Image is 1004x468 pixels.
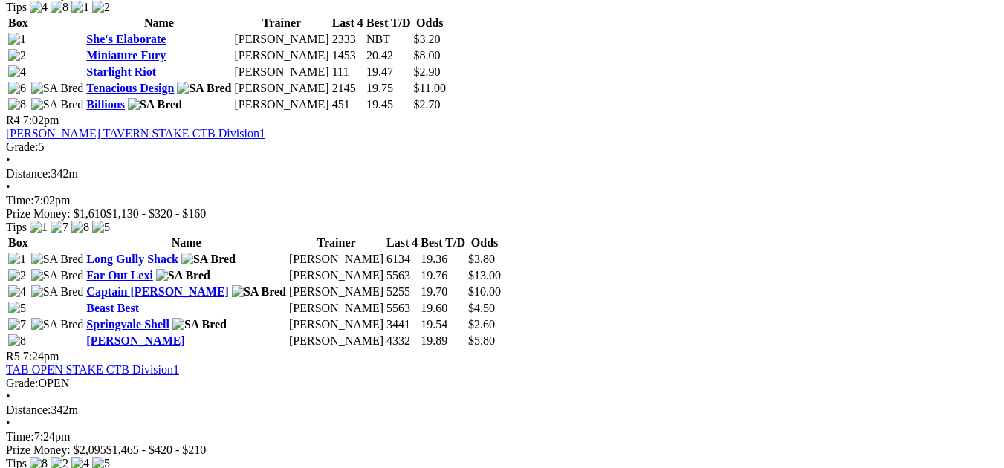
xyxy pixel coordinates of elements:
img: SA Bred [31,318,84,331]
div: Prize Money: $1,610 [6,207,998,221]
img: 1 [71,1,89,14]
td: [PERSON_NAME] [288,268,384,283]
a: Miniature Fury [86,49,166,62]
td: [PERSON_NAME] [234,97,330,112]
img: 7 [51,221,68,234]
th: Best T/D [420,235,466,250]
img: SA Bred [31,82,84,95]
a: She's Elaborate [86,33,166,45]
th: Last 4 [331,16,364,30]
td: [PERSON_NAME] [288,334,384,348]
span: 7:02pm [23,114,59,126]
span: $1,465 - $420 - $210 [106,443,207,456]
td: 3441 [386,317,418,332]
th: Odds [413,16,447,30]
span: $2.90 [414,65,441,78]
td: 5255 [386,285,418,299]
img: 1 [30,221,48,234]
span: • [6,154,10,166]
a: TAB OPEN STAKE CTB Division1 [6,363,179,376]
span: Time: [6,194,34,207]
td: 19.54 [420,317,466,332]
a: Starlight Riot [86,65,156,78]
span: $11.00 [414,82,446,94]
td: 111 [331,65,364,79]
span: Tips [6,1,27,13]
img: SA Bred [177,82,231,95]
th: Name [85,16,232,30]
img: 1 [8,253,26,266]
img: 1 [8,33,26,46]
td: [PERSON_NAME] [288,285,384,299]
div: 7:02pm [6,194,998,207]
td: 20.42 [366,48,412,63]
a: [PERSON_NAME] [86,334,184,347]
td: 19.89 [420,334,466,348]
span: • [6,181,10,193]
a: Billions [86,98,125,111]
td: 19.36 [420,252,466,267]
span: $3.80 [468,253,495,265]
span: $2.70 [414,98,441,111]
img: 5 [92,221,110,234]
td: 4332 [386,334,418,348]
span: Grade: [6,140,39,153]
td: 6134 [386,252,418,267]
span: $10.00 [468,285,501,298]
td: 19.47 [366,65,412,79]
span: $2.60 [468,318,495,331]
div: 342m [6,403,998,417]
span: $5.80 [468,334,495,347]
img: SA Bred [31,253,84,266]
span: $8.00 [414,49,441,62]
th: Last 4 [386,235,418,250]
span: R4 [6,114,20,126]
td: 19.70 [420,285,466,299]
td: 19.45 [366,97,412,112]
th: Trainer [288,235,384,250]
div: OPEN [6,377,998,390]
img: SA Bred [31,98,84,111]
span: Distance: [6,167,51,180]
td: [PERSON_NAME] [288,252,384,267]
span: Box [8,16,28,29]
td: [PERSON_NAME] [288,317,384,332]
td: [PERSON_NAME] [234,65,330,79]
div: Prize Money: $2,095 [6,443,998,457]
img: 7 [8,318,26,331]
img: 8 [71,221,89,234]
a: Beast Best [86,302,139,314]
span: $1,130 - $320 - $160 [106,207,207,220]
td: [PERSON_NAME] [234,48,330,63]
span: • [6,390,10,403]
td: 19.75 [366,81,412,96]
td: 2145 [331,81,364,96]
img: SA Bred [172,318,227,331]
img: SA Bred [232,285,286,299]
img: SA Bred [128,98,182,111]
img: 6 [8,82,26,95]
a: Captain [PERSON_NAME] [86,285,229,298]
span: $4.50 [468,302,495,314]
span: 7:24pm [23,350,59,363]
td: 5563 [386,301,418,316]
img: 2 [8,49,26,62]
td: 19.60 [420,301,466,316]
td: 2333 [331,32,364,47]
span: Box [8,236,28,249]
img: 5 [8,302,26,315]
img: 8 [51,1,68,14]
td: [PERSON_NAME] [234,32,330,47]
img: 4 [8,65,26,79]
th: Odds [467,235,502,250]
img: SA Bred [181,253,236,266]
span: $13.00 [468,269,501,282]
img: SA Bred [31,269,84,282]
th: Best T/D [366,16,412,30]
img: 4 [8,285,26,299]
td: 1453 [331,48,364,63]
a: Springvale Shell [86,318,169,331]
img: SA Bred [31,285,84,299]
td: 19.76 [420,268,466,283]
a: Tenacious Design [86,82,174,94]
